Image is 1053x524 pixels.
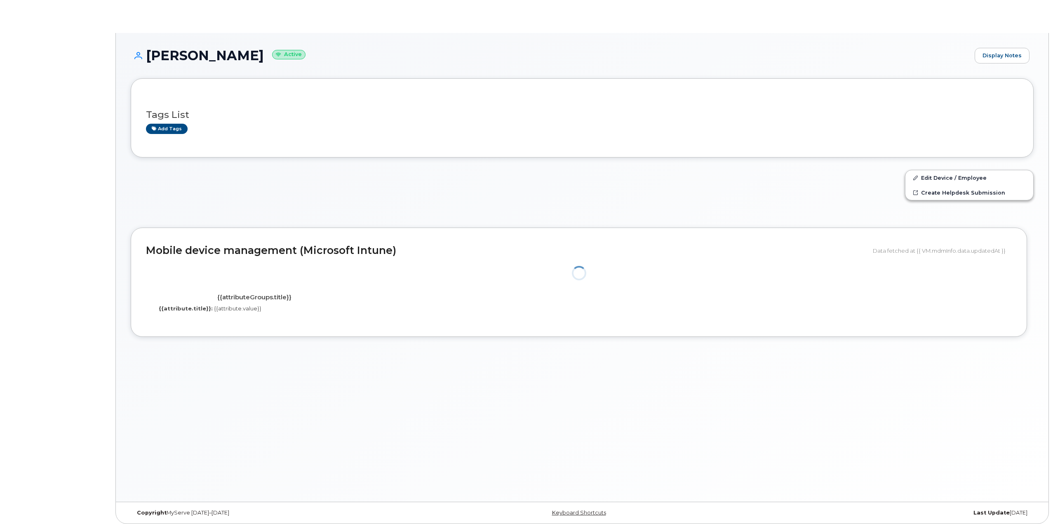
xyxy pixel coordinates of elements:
div: Data fetched at {{ VM.mdmInfo.data.updatedAt }} [873,243,1012,258]
h3: Tags List [146,110,1018,120]
a: Add tags [146,124,188,134]
div: [DATE] [733,510,1034,516]
label: {{attribute.title}}: [159,305,213,313]
h4: {{attributeGroups.title}} [152,294,356,301]
span: {{attribute.value}} [214,305,261,312]
small: Active [272,50,306,59]
h2: Mobile device management (Microsoft Intune) [146,245,867,256]
strong: Copyright [137,510,167,516]
a: Keyboard Shortcuts [552,510,606,516]
div: MyServe [DATE]–[DATE] [131,510,432,516]
strong: Last Update [973,510,1010,516]
a: Edit Device / Employee [905,170,1033,185]
a: Create Helpdesk Submission [905,185,1033,200]
a: Display Notes [975,48,1029,63]
h1: [PERSON_NAME] [131,48,971,63]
